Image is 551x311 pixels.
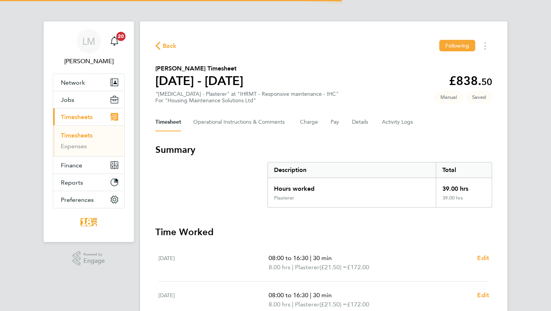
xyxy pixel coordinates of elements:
div: Total [436,162,492,178]
span: (£21.50) = [320,301,347,308]
button: Preferences [53,191,124,208]
button: Back [155,41,177,51]
span: 8.00 hrs [269,301,290,308]
span: £172.00 [347,301,369,308]
span: Finance [61,162,82,169]
h2: [PERSON_NAME] Timesheet [155,64,243,73]
a: Go to home page [53,216,125,228]
h3: Time Worked [155,226,492,238]
span: Plasterer [295,263,320,272]
a: Powered byEngage [73,251,105,266]
h1: [DATE] - [DATE] [155,73,243,88]
div: [DATE] [158,291,269,309]
a: Edit [477,254,489,263]
button: Following [439,40,475,51]
button: Timesheet [155,113,181,131]
span: | [310,254,311,262]
a: Edit [477,291,489,300]
a: Expenses [61,142,87,150]
span: Timesheets [61,113,93,121]
div: Description [268,162,436,178]
span: Plasterer [295,300,320,309]
button: Timesheets [53,108,124,125]
a: 20 [107,29,122,54]
span: Preferences [61,196,94,203]
span: 20 [116,32,126,41]
span: Engage [83,258,105,264]
span: LM [82,36,95,46]
button: Activity Logs [382,113,414,131]
div: For "Housing Maintenance Solutions Ltd" [155,97,339,104]
button: Jobs [53,91,124,108]
app-decimal: £838. [449,74,492,88]
button: Network [53,74,124,91]
span: Network [61,79,85,86]
nav: Main navigation [44,21,134,242]
div: [DATE] [158,254,269,272]
span: 30 min [313,291,332,299]
button: Finance [53,157,124,174]
button: Operational Instructions & Comments [193,113,288,131]
span: £172.00 [347,264,369,271]
span: 8.00 hrs [269,264,290,271]
div: "[MEDICAL_DATA] - Plasterer" at "IHRMT - Responsive maintenance - IHC" [155,91,339,104]
div: Timesheets [53,125,124,156]
span: | [310,291,311,299]
div: 39.00 hrs [436,195,492,207]
span: Back [163,41,177,51]
span: Reports [61,179,83,186]
h3: Summary [155,144,492,156]
button: Reports [53,174,124,191]
span: 08:00 to 16:30 [269,254,308,262]
span: Edit [477,254,489,262]
span: Edit [477,291,489,299]
span: Powered by [83,251,105,258]
span: This timesheet is Saved. [466,91,492,103]
img: 18rec-logo-retina.png [78,216,99,228]
button: Details [352,113,370,131]
span: Libby Murphy [53,57,125,66]
button: Pay [331,113,340,131]
div: Summary [267,162,492,208]
div: Plasterer [274,195,294,201]
span: Jobs [61,96,74,103]
div: Hours worked [268,178,436,195]
span: (£21.50) = [320,264,347,271]
span: 50 [481,76,492,87]
span: This timesheet was manually created. [434,91,463,103]
button: Timesheets Menu [478,40,492,52]
span: | [292,264,293,271]
span: 30 min [313,254,332,262]
span: Following [445,42,469,49]
div: 39.00 hrs [436,178,492,195]
a: Timesheets [61,132,93,139]
button: Charge [300,113,318,131]
span: | [292,301,293,308]
span: 08:00 to 16:30 [269,291,308,299]
a: LM[PERSON_NAME] [53,29,125,66]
